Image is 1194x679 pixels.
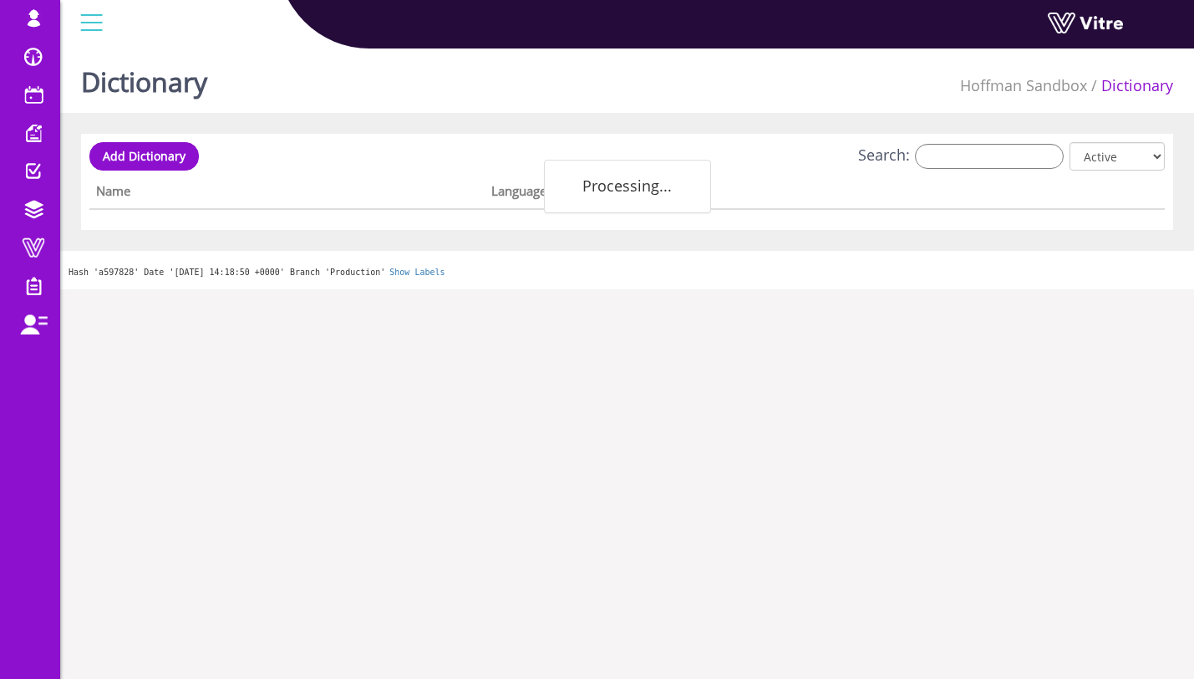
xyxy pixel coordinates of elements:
span: Hash 'a597828' Date '[DATE] 14:18:50 +0000' Branch 'Production' [69,268,385,277]
a: Show Labels [389,268,445,277]
label: Search: [858,144,1064,169]
div: Processing... [544,160,711,213]
li: Dictionary [1087,75,1173,97]
th: Language [485,178,1055,210]
span: Add Dictionary [103,148,185,164]
span: 416 [960,75,1087,95]
input: Search: [915,144,1064,169]
th: Name [89,178,485,210]
h1: Dictionary [81,42,207,113]
a: Add Dictionary [89,142,199,171]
